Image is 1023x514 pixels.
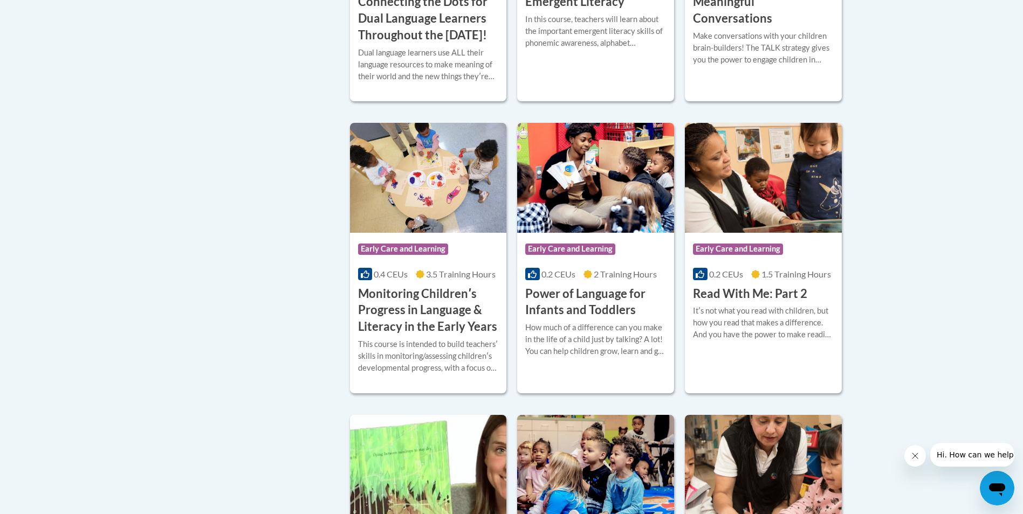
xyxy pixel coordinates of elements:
span: Hi. How can we help? [6,8,87,16]
span: Early Care and Learning [693,244,783,254]
iframe: Button to launch messaging window [980,471,1014,505]
span: Early Care and Learning [358,244,448,254]
a: Course LogoEarly Care and Learning0.4 CEUs3.5 Training Hours Monitoring Childrenʹs Progress in La... [350,123,507,393]
div: Make conversations with your children brain-builders! The TALK strategy gives you the power to en... [693,30,834,66]
iframe: Close message [904,445,926,467]
span: 0.2 CEUs [709,269,743,279]
div: How much of a difference can you make in the life of a child just by talking? A lot! You can help... [525,322,666,357]
span: 1.5 Training Hours [761,269,831,279]
a: Course LogoEarly Care and Learning0.2 CEUs2 Training Hours Power of Language for Infants and Todd... [517,123,674,393]
span: Early Care and Learning [525,244,615,254]
span: 0.2 CEUs [541,269,575,279]
span: 0.4 CEUs [374,269,408,279]
img: Course Logo [517,123,674,233]
a: Course LogoEarly Care and Learning0.2 CEUs1.5 Training Hours Read With Me: Part 2Itʹs not what yo... [685,123,842,393]
img: Course Logo [350,123,507,233]
div: Dual language learners use ALL their language resources to make meaning of their world and the ne... [358,47,499,82]
h3: Monitoring Childrenʹs Progress in Language & Literacy in the Early Years [358,286,499,335]
span: 3.5 Training Hours [426,269,496,279]
iframe: Message from company [930,443,1014,467]
div: In this course, teachers will learn about the important emergent literacy skills of phonemic awar... [525,13,666,49]
span: 2 Training Hours [594,269,657,279]
div: Itʹs not what you read with children, but how you read that makes a difference. And you have the ... [693,305,834,341]
h3: Read With Me: Part 2 [693,286,807,302]
img: Course Logo [685,123,842,233]
h3: Power of Language for Infants and Toddlers [525,286,666,319]
div: This course is intended to build teachersʹ skills in monitoring/assessing childrenʹs developmenta... [358,338,499,374]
